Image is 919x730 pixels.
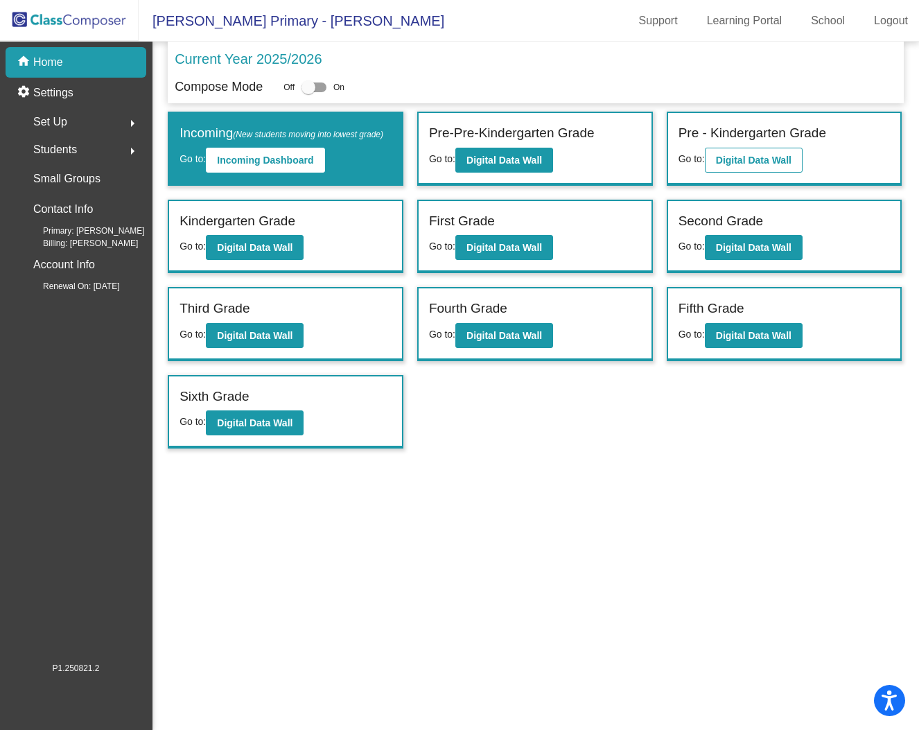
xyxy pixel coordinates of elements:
b: Digital Data Wall [466,330,542,341]
span: Go to: [679,153,705,164]
mat-icon: arrow_right [124,143,141,159]
mat-icon: settings [17,85,33,101]
label: Incoming [180,123,383,144]
label: Pre - Kindergarten Grade [679,123,826,144]
span: Go to: [679,329,705,340]
span: Go to: [180,416,206,427]
b: Digital Data Wall [466,155,542,166]
span: Go to: [180,329,206,340]
a: Logout [863,10,919,32]
span: Set Up [33,112,67,132]
button: Digital Data Wall [206,323,304,348]
label: First Grade [429,211,495,232]
p: Compose Mode [175,78,263,96]
label: Kindergarten Grade [180,211,295,232]
span: Students [33,140,77,159]
b: Digital Data Wall [217,417,292,428]
b: Digital Data Wall [716,155,791,166]
label: Pre-Pre-Kindergarten Grade [429,123,595,144]
b: Digital Data Wall [466,242,542,253]
p: Home [33,54,63,71]
span: Go to: [180,241,206,252]
button: Digital Data Wall [705,235,803,260]
p: Account Info [33,255,95,275]
p: Contact Info [33,200,93,219]
button: Digital Data Wall [705,148,803,173]
p: Current Year 2025/2026 [175,49,322,69]
span: [PERSON_NAME] Primary - [PERSON_NAME] [139,10,444,32]
span: Off [283,81,295,94]
b: Digital Data Wall [217,242,292,253]
button: Digital Data Wall [455,148,553,173]
span: Billing: [PERSON_NAME] [21,237,138,250]
a: School [800,10,856,32]
b: Digital Data Wall [716,242,791,253]
label: Sixth Grade [180,387,249,407]
p: Small Groups [33,169,100,189]
a: Support [628,10,689,32]
span: Go to: [679,241,705,252]
b: Digital Data Wall [716,330,791,341]
b: Digital Data Wall [217,330,292,341]
label: Third Grade [180,299,250,319]
span: Go to: [429,329,455,340]
span: (New students moving into lowest grade) [233,130,383,139]
label: Fourth Grade [429,299,507,319]
button: Digital Data Wall [705,323,803,348]
label: Fifth Grade [679,299,744,319]
span: On [333,81,344,94]
a: Learning Portal [696,10,794,32]
button: Digital Data Wall [455,235,553,260]
button: Digital Data Wall [206,235,304,260]
span: Primary: [PERSON_NAME] [21,225,145,237]
mat-icon: arrow_right [124,115,141,132]
button: Digital Data Wall [455,323,553,348]
label: Second Grade [679,211,764,232]
p: Settings [33,85,73,101]
span: Go to: [180,153,206,164]
span: Go to: [429,153,455,164]
b: Incoming Dashboard [217,155,313,166]
span: Go to: [429,241,455,252]
button: Incoming Dashboard [206,148,324,173]
span: Renewal On: [DATE] [21,280,119,293]
mat-icon: home [17,54,33,71]
button: Digital Data Wall [206,410,304,435]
